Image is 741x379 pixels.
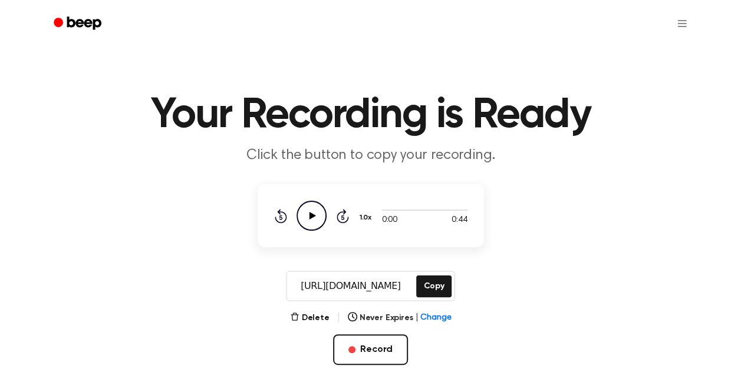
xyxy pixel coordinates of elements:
[415,312,418,324] span: |
[358,208,376,228] button: 1.0x
[337,311,341,325] span: |
[333,334,408,365] button: Record
[144,146,597,165] p: Click the button to copy your recording.
[45,12,112,35] a: Beep
[452,214,467,227] span: 0:44
[416,275,451,297] button: Copy
[290,312,330,324] button: Delete
[69,94,673,137] h1: Your Recording is Ready
[668,9,696,38] button: Open menu
[382,214,397,227] span: 0:00
[420,312,451,324] span: Change
[348,312,452,324] button: Never Expires|Change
